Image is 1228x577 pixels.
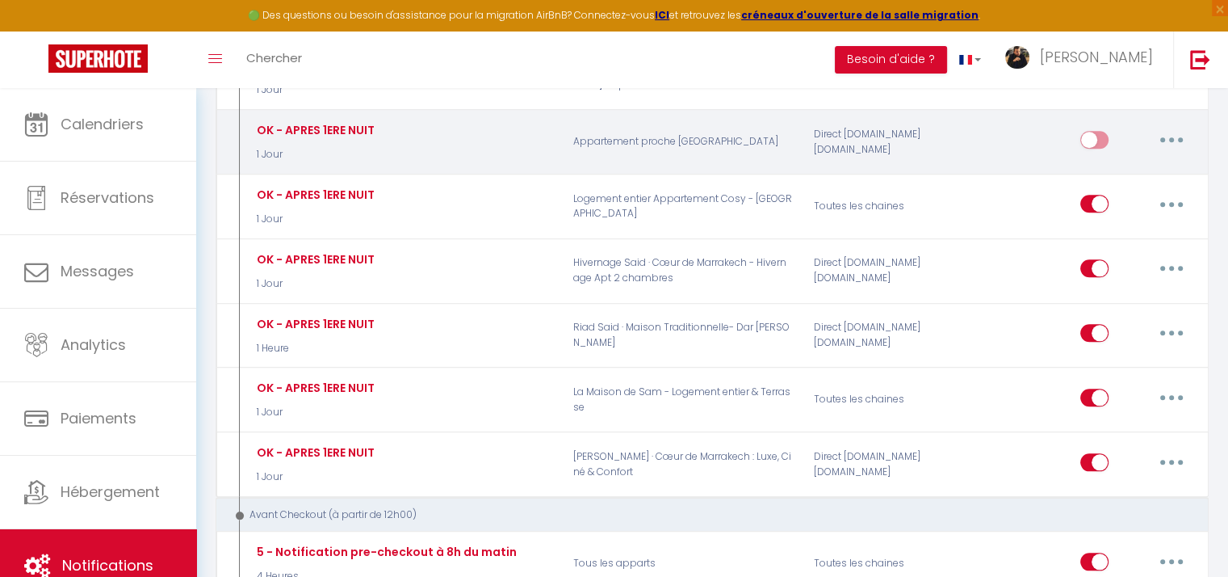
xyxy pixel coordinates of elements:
button: Ouvrir le widget de chat LiveChat [13,6,61,55]
a: Chercher [234,32,314,88]
p: Appartement proche [GEOGRAPHIC_DATA] [563,119,803,166]
p: 1 Jour [253,405,375,420]
div: OK - APRES 1ERE NUIT [253,186,375,204]
img: Super Booking [48,44,148,73]
div: OK - APRES 1ERE NUIT [253,121,375,139]
div: OK - APRES 1ERE NUIT [253,251,375,268]
a: créneaux d'ouverture de la salle migration [741,8,979,22]
p: [PERSON_NAME] · Cœur de Marrakech : Luxe, Ciné & Confort [563,441,803,488]
div: Direct [DOMAIN_NAME] [DOMAIN_NAME] [803,441,964,488]
p: Riad Said · Maison Traditionnelle- Dar [PERSON_NAME] [563,312,803,359]
div: Avant Checkout (à partir de 12h00) [231,508,1175,523]
p: La Maison de Sam - Logement entier & Terrasse [563,377,803,423]
div: Toutes les chaines [803,377,964,423]
button: Besoin d'aide ? [835,46,947,74]
img: logout [1190,49,1210,69]
p: Hivernage Said · Cœur de Marrakech - Hivernage Apt 2 chambres [563,247,803,294]
p: 1 Jour [253,470,375,485]
p: 1 Jour [253,82,375,98]
div: OK - APRES 1ERE NUIT [253,444,375,461]
a: ... [PERSON_NAME] [993,32,1173,88]
div: Direct [DOMAIN_NAME] [DOMAIN_NAME] [803,312,964,359]
p: 1 Heure [253,341,375,356]
span: Réservations [61,187,154,208]
span: Notifications [62,555,153,575]
span: Messages [61,261,134,281]
p: 1 Jour [253,147,375,162]
p: Logement entier Appartement Cosy - [GEOGRAPHIC_DATA] [563,183,803,230]
span: [PERSON_NAME] [1040,47,1153,67]
div: Toutes les chaines [803,183,964,230]
span: Hébergement [61,482,160,502]
p: 1 Jour [253,276,375,292]
div: Direct [DOMAIN_NAME] [DOMAIN_NAME] [803,247,964,294]
span: Paiements [61,408,136,428]
div: Direct [DOMAIN_NAME] [DOMAIN_NAME] [803,119,964,166]
span: Calendriers [61,114,144,134]
img: ... [1005,46,1029,69]
div: OK - APRES 1ERE NUIT [253,379,375,397]
span: Analytics [61,335,126,355]
span: Chercher [246,49,302,66]
p: 1 Jour [253,212,375,227]
div: OK - APRES 1ERE NUIT [253,315,375,333]
div: 5 - Notification pre-checkout à 8h du matin [253,543,517,561]
a: ICI [655,8,669,22]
